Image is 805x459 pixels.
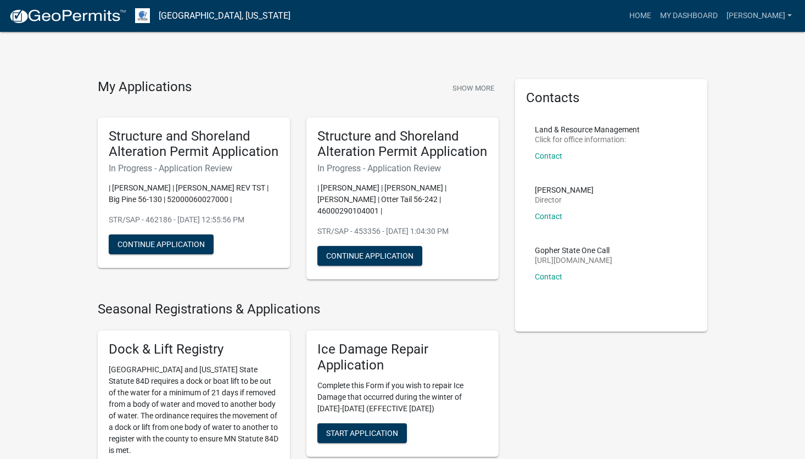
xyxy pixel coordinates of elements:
p: Click for office information: [535,136,640,143]
a: [PERSON_NAME] [722,5,796,26]
h6: In Progress - Application Review [109,163,279,173]
a: Contact [535,152,562,160]
a: Contact [535,272,562,281]
h5: Structure and Shoreland Alteration Permit Application [109,128,279,160]
p: [GEOGRAPHIC_DATA] and [US_STATE] State Statute 84D requires a dock or boat lift to be out of the ... [109,364,279,456]
p: Director [535,196,594,204]
h6: In Progress - Application Review [317,163,488,173]
a: Home [625,5,656,26]
button: Continue Application [109,234,214,254]
h5: Contacts [526,90,696,106]
p: Gopher State One Call [535,247,612,254]
button: Continue Application [317,246,422,266]
h5: Structure and Shoreland Alteration Permit Application [317,128,488,160]
p: | [PERSON_NAME] | [PERSON_NAME] REV TST | Big Pine 56-130 | 52000060027000 | [109,182,279,205]
p: [URL][DOMAIN_NAME] [535,256,612,264]
p: Complete this Form if you wish to repair Ice Damage that occurred during the winter of [DATE]-[DA... [317,380,488,415]
p: STR/SAP - 453356 - [DATE] 1:04:30 PM [317,226,488,237]
h4: My Applications [98,79,192,96]
h4: Seasonal Registrations & Applications [98,301,499,317]
h5: Ice Damage Repair Application [317,342,488,373]
p: STR/SAP - 462186 - [DATE] 12:55:56 PM [109,214,279,226]
h5: Dock & Lift Registry [109,342,279,357]
button: Show More [448,79,499,97]
p: Land & Resource Management [535,126,640,133]
a: My Dashboard [656,5,722,26]
p: [PERSON_NAME] [535,186,594,194]
img: Otter Tail County, Minnesota [135,8,150,23]
a: Contact [535,212,562,221]
span: Start Application [326,428,398,437]
a: [GEOGRAPHIC_DATA], [US_STATE] [159,7,290,25]
button: Start Application [317,423,407,443]
p: | [PERSON_NAME] | [PERSON_NAME] | [PERSON_NAME] | Otter Tail 56-242 | 46000290104001 | [317,182,488,217]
